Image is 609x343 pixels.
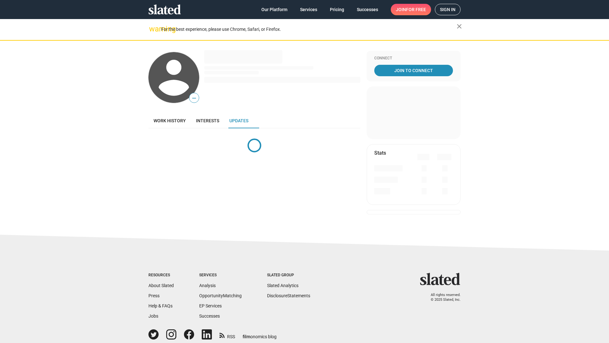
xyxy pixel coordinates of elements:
span: Join To Connect [376,65,452,76]
a: Interests [191,113,224,128]
a: Analysis [199,283,216,288]
div: Resources [148,273,174,278]
span: Our Platform [261,4,287,15]
span: Join [396,4,426,15]
a: filmonomics blog [243,329,277,340]
span: Interests [196,118,219,123]
span: for free [406,4,426,15]
a: Sign in [435,4,461,15]
a: DisclosureStatements [267,293,310,298]
a: Our Platform [256,4,292,15]
mat-icon: warning [149,25,157,33]
mat-icon: close [455,23,463,30]
a: EP Services [199,303,222,308]
span: film [243,334,250,339]
div: Slated Group [267,273,310,278]
a: Slated Analytics [267,283,298,288]
span: Successes [357,4,378,15]
span: Work history [154,118,186,123]
a: OpportunityMatching [199,293,242,298]
a: Pricing [325,4,349,15]
a: Successes [352,4,383,15]
a: Join To Connect [374,65,453,76]
div: Connect [374,56,453,61]
p: All rights reserved. © 2025 Slated, Inc. [424,293,461,302]
a: Help & FAQs [148,303,173,308]
a: RSS [219,330,235,340]
span: — [189,94,199,102]
a: Joinfor free [391,4,431,15]
span: Sign in [440,4,455,15]
mat-card-title: Stats [374,150,386,156]
a: Services [295,4,322,15]
div: Services [199,273,242,278]
div: For the best experience, please use Chrome, Safari, or Firefox. [161,25,457,34]
a: Successes [199,313,220,319]
span: Updates [229,118,248,123]
span: Services [300,4,317,15]
a: About Slated [148,283,174,288]
a: Jobs [148,313,158,319]
a: Work history [148,113,191,128]
a: Updates [224,113,253,128]
span: Pricing [330,4,344,15]
a: Press [148,293,160,298]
